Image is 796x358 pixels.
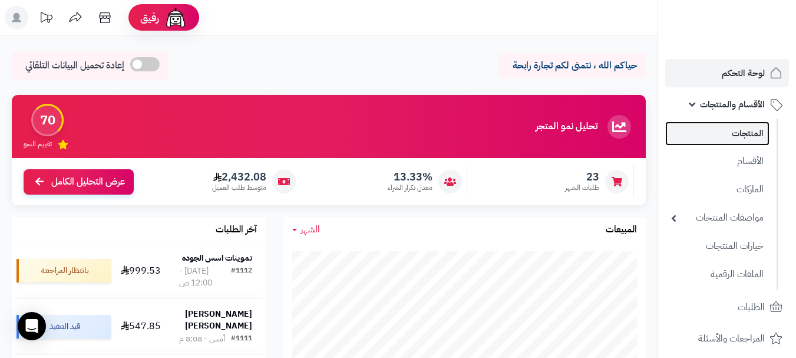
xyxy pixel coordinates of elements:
strong: تموينات اسس الجوده [182,252,252,264]
div: [DATE] - 12:00 ص [179,265,231,289]
h3: آخر الطلبات [216,225,257,235]
span: رفيق [140,11,159,25]
span: الشهر [300,222,320,237]
h3: تحليل نمو المتجر [536,121,597,132]
a: لوحة التحكم [665,59,789,87]
span: الأقسام والمنتجات [700,96,765,113]
a: عرض التحليل الكامل [24,169,134,195]
span: 13.33% [388,170,432,183]
h3: المبيعات [606,225,637,235]
span: عرض التحليل الكامل [51,175,125,189]
span: لوحة التحكم [722,65,765,81]
div: #1111 [231,333,252,345]
td: 999.53 [115,243,166,298]
span: تقييم النمو [24,139,52,149]
div: قيد التنفيذ [16,315,111,339]
a: مواصفات المنتجات [665,205,769,231]
span: الطلبات [738,299,765,316]
span: طلبات الشهر [565,183,599,193]
a: تحديثات المنصة [31,6,61,32]
img: ai-face.png [164,6,187,29]
a: المراجعات والأسئلة [665,324,789,353]
strong: [PERSON_NAME] [PERSON_NAME] [185,308,252,332]
a: الشهر [292,223,320,237]
a: الماركات [665,177,769,202]
div: #1112 [231,265,252,289]
span: إعادة تحميل البيانات التلقائي [25,59,124,73]
div: بانتظار المراجعة [16,259,111,283]
div: Open Intercom Messenger [18,312,46,340]
p: حياكم الله ، نتمنى لكم تجارة رابحة [507,59,637,73]
a: المنتجات [665,121,769,146]
td: 547.85 [115,299,166,354]
span: 2,432.08 [212,170,266,183]
span: معدل تكرار الشراء [388,183,432,193]
a: الملفات الرقمية [665,262,769,287]
a: خيارات المنتجات [665,234,769,259]
a: الأقسام [665,149,769,174]
div: أمس - 8:08 م [179,333,225,345]
span: المراجعات والأسئلة [698,330,765,347]
span: 23 [565,170,599,183]
span: متوسط طلب العميل [212,183,266,193]
a: الطلبات [665,293,789,321]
